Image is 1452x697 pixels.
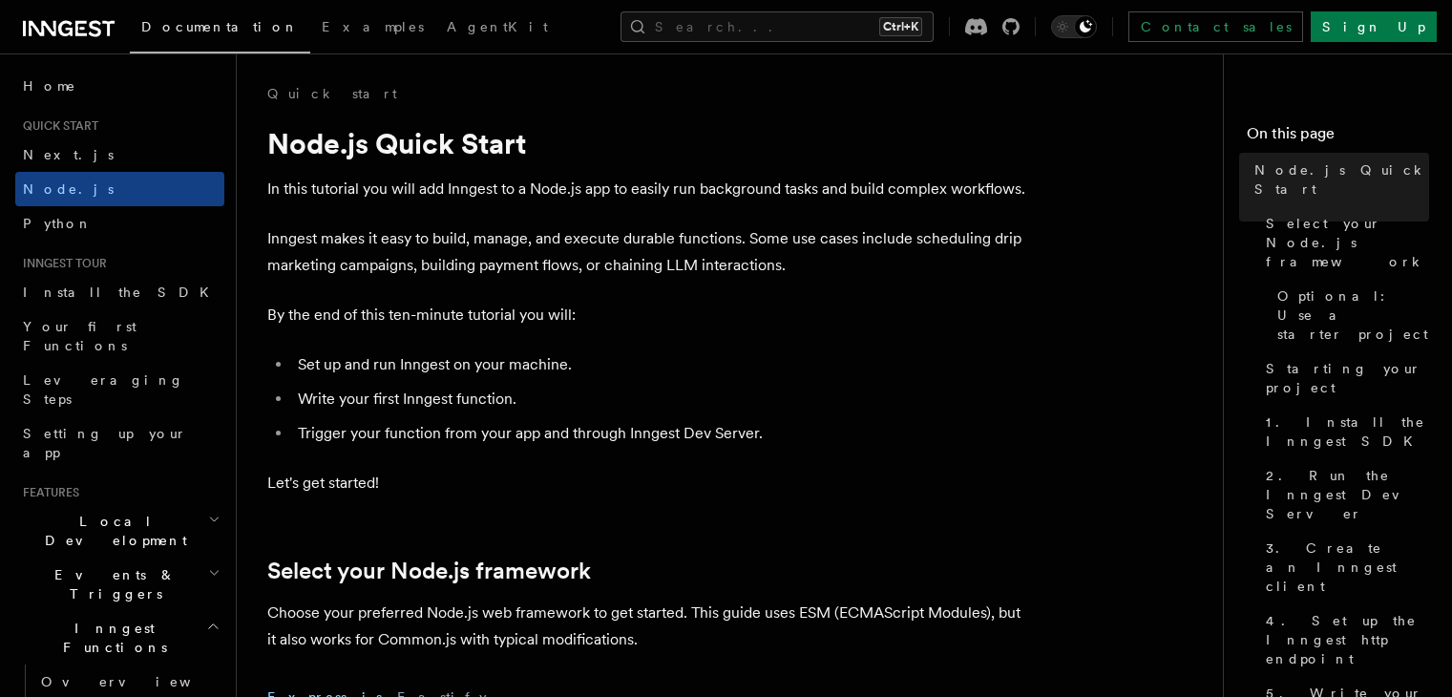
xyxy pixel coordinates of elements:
p: In this tutorial you will add Inngest to a Node.js app to easily run background tasks and build c... [267,176,1031,202]
span: Next.js [23,147,114,162]
span: 4. Set up the Inngest http endpoint [1266,611,1429,668]
a: Sign Up [1311,11,1437,42]
span: Your first Functions [23,319,137,353]
a: 3. Create an Inngest client [1258,531,1429,603]
span: Python [23,216,93,231]
a: Node.js [15,172,224,206]
span: Features [15,485,79,500]
span: 3. Create an Inngest client [1266,539,1429,596]
a: Python [15,206,224,241]
p: Let's get started! [267,470,1031,496]
span: 2. Run the Inngest Dev Server [1266,466,1429,523]
p: Inngest makes it easy to build, manage, and execute durable functions. Some use cases include sch... [267,225,1031,279]
a: 2. Run the Inngest Dev Server [1258,458,1429,531]
span: Local Development [15,512,208,550]
button: Toggle dark mode [1051,15,1097,38]
a: Home [15,69,224,103]
span: Leveraging Steps [23,372,184,407]
button: Events & Triggers [15,558,224,611]
span: Home [23,76,76,95]
span: Optional: Use a starter project [1277,286,1429,344]
h1: Node.js Quick Start [267,126,1031,160]
span: Documentation [141,19,299,34]
a: Install the SDK [15,275,224,309]
a: Documentation [130,6,310,53]
a: Select your Node.js framework [267,558,591,584]
a: Contact sales [1128,11,1303,42]
p: By the end of this ten-minute tutorial you will: [267,302,1031,328]
span: AgentKit [447,19,548,34]
span: Node.js Quick Start [1254,160,1429,199]
a: Quick start [267,84,397,103]
li: Set up and run Inngest on your machine. [292,351,1031,378]
button: Search...Ctrl+K [621,11,934,42]
p: Choose your preferred Node.js web framework to get started. This guide uses ESM (ECMAScript Modul... [267,600,1031,653]
li: Trigger your function from your app and through Inngest Dev Server. [292,420,1031,447]
button: Inngest Functions [15,611,224,665]
button: Local Development [15,504,224,558]
a: 4. Set up the Inngest http endpoint [1258,603,1429,676]
a: Next.js [15,137,224,172]
a: 1. Install the Inngest SDK [1258,405,1429,458]
a: Optional: Use a starter project [1270,279,1429,351]
li: Write your first Inngest function. [292,386,1031,412]
a: Examples [310,6,435,52]
span: Examples [322,19,424,34]
span: Inngest tour [15,256,107,271]
kbd: Ctrl+K [879,17,922,36]
a: Node.js Quick Start [1247,153,1429,206]
span: Setting up your app [23,426,187,460]
span: Install the SDK [23,285,221,300]
a: Leveraging Steps [15,363,224,416]
span: Node.js [23,181,114,197]
a: Starting your project [1258,351,1429,405]
span: 1. Install the Inngest SDK [1266,412,1429,451]
span: Starting your project [1266,359,1429,397]
a: Select your Node.js framework [1258,206,1429,279]
span: Quick start [15,118,98,134]
span: Events & Triggers [15,565,208,603]
span: Inngest Functions [15,619,206,657]
span: Select your Node.js framework [1266,214,1429,271]
a: Setting up your app [15,416,224,470]
span: Overview [41,674,238,689]
a: AgentKit [435,6,559,52]
a: Your first Functions [15,309,224,363]
h4: On this page [1247,122,1429,153]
